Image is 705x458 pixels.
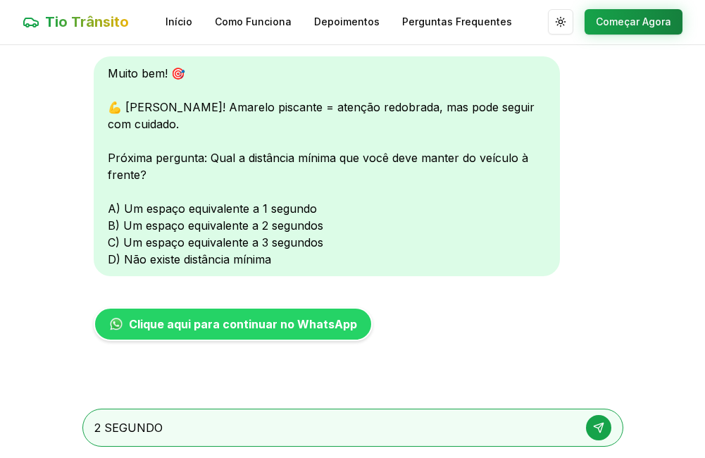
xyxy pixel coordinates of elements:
a: Início [166,15,192,29]
span: Clique aqui para continuar no WhatsApp [129,316,357,333]
a: Clique aqui para continuar no WhatsApp [94,307,373,341]
a: Tio Trânsito [23,12,129,32]
a: Depoimentos [314,15,380,29]
textarea: 2 SEGUND [94,419,572,436]
a: Como Funciona [215,15,292,29]
button: Começar Agora [585,9,682,35]
a: Perguntas Frequentes [402,15,512,29]
div: Muito bem! 🎯 💪 [PERSON_NAME]! Amarelo piscante = atenção redobrada, mas pode seguir com cuidado. ... [94,56,560,276]
span: Tio Trânsito [45,12,129,32]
